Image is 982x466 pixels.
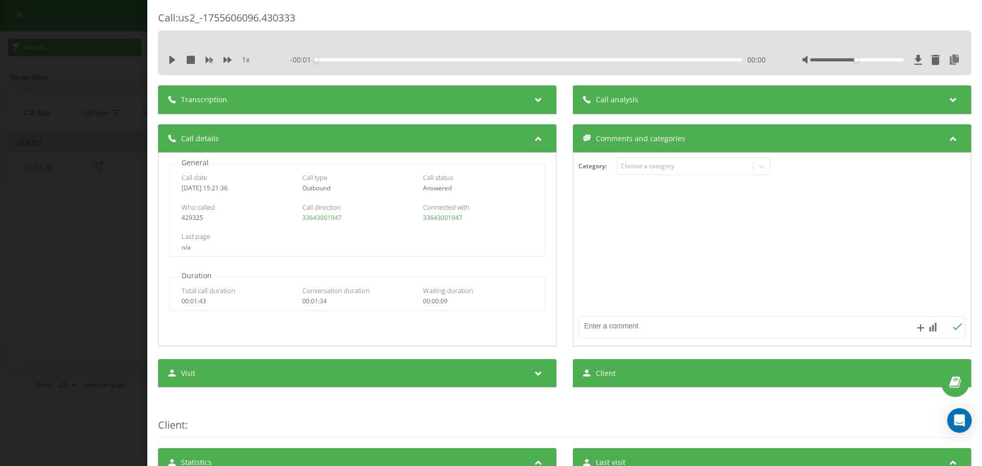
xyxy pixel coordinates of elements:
div: Call : us2_-1755606096.430333 [158,11,971,31]
p: General [179,158,211,168]
span: Call type [302,173,327,182]
span: Call direction [302,203,341,212]
span: Call status [423,173,453,182]
span: Outbound [302,184,330,192]
span: Conversation duration [302,286,370,295]
p: Duration [179,271,214,281]
span: Call details [181,134,219,144]
span: Transcription [181,95,227,105]
div: Open Intercom Messenger [947,408,972,433]
div: 00:01:34 [302,298,412,305]
h4: Category : [578,163,617,170]
a: 33643001947 [302,213,342,222]
span: Call date [182,173,207,182]
span: Waiting duration [423,286,473,295]
span: 1 x [242,55,250,65]
span: Total call duration [182,286,235,295]
div: [DATE] 15:21:36 [182,185,292,192]
span: Client [596,368,616,379]
span: Connected with [423,203,470,212]
span: Last page [182,232,210,241]
span: Comments and categories [596,134,685,144]
div: : [158,397,971,438]
div: Accessibility label [854,58,858,62]
span: Answered [423,184,452,192]
span: Who called [182,203,215,212]
div: 00:01:43 [182,298,292,305]
span: Call analysis [596,95,638,105]
a: 33643001947 [423,213,462,222]
div: Accessibility label [314,58,318,62]
span: - 00:01 [290,55,316,65]
div: Choose a category [621,162,749,170]
span: 00:00 [747,55,766,65]
div: 00:00:09 [423,298,533,305]
span: Visit [181,368,195,379]
div: n/a [182,244,532,251]
span: Client [158,418,185,432]
div: 429325 [182,214,292,221]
